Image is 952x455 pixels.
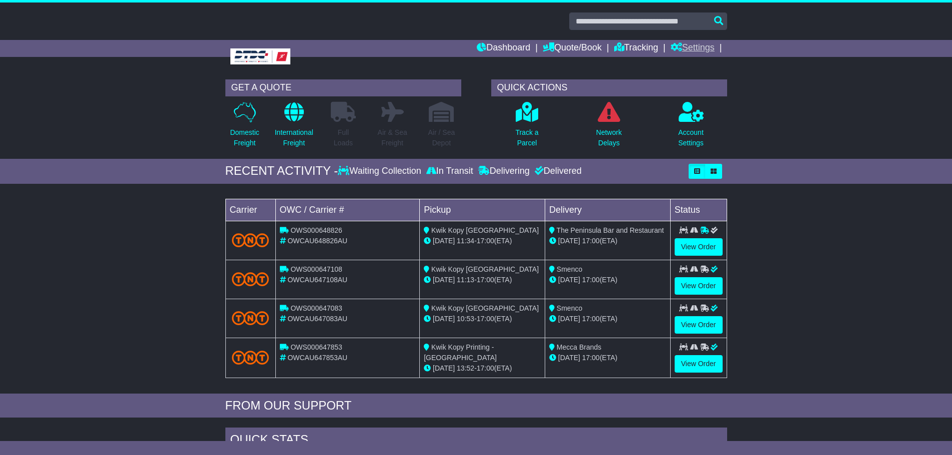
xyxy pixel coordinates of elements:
span: 17:00 [582,315,600,323]
span: [DATE] [558,237,580,245]
div: In Transit [424,166,476,177]
span: 17:00 [477,276,494,284]
a: View Order [675,238,723,256]
p: Air / Sea Depot [428,127,455,148]
div: FROM OUR SUPPORT [225,399,727,413]
div: (ETA) [549,236,666,246]
span: Kwik Kopy Printing - [GEOGRAPHIC_DATA] [424,343,497,362]
div: Quick Stats [225,428,727,455]
span: The Peninsula Bar and Restaurant [557,226,664,234]
a: View Order [675,316,723,334]
span: OWCAU647108AU [287,276,347,284]
span: 17:00 [477,237,494,245]
a: Settings [671,40,715,57]
div: RECENT ACTIVITY - [225,164,338,178]
span: OWS000647108 [290,265,342,273]
a: View Order [675,277,723,295]
span: 17:00 [582,276,600,284]
span: 17:00 [477,364,494,372]
a: View Order [675,355,723,373]
span: [DATE] [558,354,580,362]
span: [DATE] [433,276,455,284]
a: Tracking [614,40,658,57]
a: Track aParcel [515,101,539,154]
span: [DATE] [433,315,455,323]
img: TNT_Domestic.png [232,272,269,286]
td: Pickup [420,199,545,221]
p: Network Delays [596,127,622,148]
p: Domestic Freight [230,127,259,148]
img: TNT_Domestic.png [232,233,269,247]
a: Dashboard [477,40,530,57]
span: Kwik Kopy [GEOGRAPHIC_DATA] [431,226,539,234]
p: Full Loads [331,127,356,148]
div: (ETA) [549,314,666,324]
div: Waiting Collection [338,166,423,177]
div: Delivering [476,166,532,177]
td: Delivery [545,199,670,221]
span: Smenco [557,265,582,273]
div: - (ETA) [424,363,541,374]
span: [DATE] [433,237,455,245]
td: Status [670,199,727,221]
span: OWCAU648826AU [287,237,347,245]
img: TNT_Domestic.png [232,351,269,364]
span: Mecca Brands [557,343,601,351]
span: 11:34 [457,237,474,245]
p: Track a Parcel [515,127,538,148]
div: - (ETA) [424,236,541,246]
span: 13:52 [457,364,474,372]
td: OWC / Carrier # [275,199,420,221]
span: Kwik Kopy [GEOGRAPHIC_DATA] [431,265,539,273]
div: (ETA) [549,275,666,285]
a: InternationalFreight [274,101,314,154]
a: NetworkDelays [596,101,622,154]
p: International Freight [275,127,313,148]
td: Carrier [225,199,275,221]
span: Smenco [557,304,582,312]
span: OWCAU647853AU [287,354,347,362]
span: OWS000647853 [290,343,342,351]
div: (ETA) [549,353,666,363]
div: - (ETA) [424,275,541,285]
a: Quote/Book [543,40,602,57]
span: [DATE] [433,364,455,372]
span: 10:53 [457,315,474,323]
img: TNT_Domestic.png [232,311,269,325]
span: [DATE] [558,276,580,284]
span: OWCAU647083AU [287,315,347,323]
span: 11:13 [457,276,474,284]
a: AccountSettings [678,101,704,154]
a: DomesticFreight [229,101,259,154]
div: Delivered [532,166,582,177]
span: OWS000648826 [290,226,342,234]
span: 17:00 [582,354,600,362]
span: Kwik Kopy [GEOGRAPHIC_DATA] [431,304,539,312]
span: 17:00 [477,315,494,323]
div: GET A QUOTE [225,79,461,96]
span: 17:00 [582,237,600,245]
p: Account Settings [678,127,704,148]
p: Air & Sea Freight [378,127,407,148]
span: OWS000647083 [290,304,342,312]
div: QUICK ACTIONS [491,79,727,96]
div: - (ETA) [424,314,541,324]
span: [DATE] [558,315,580,323]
